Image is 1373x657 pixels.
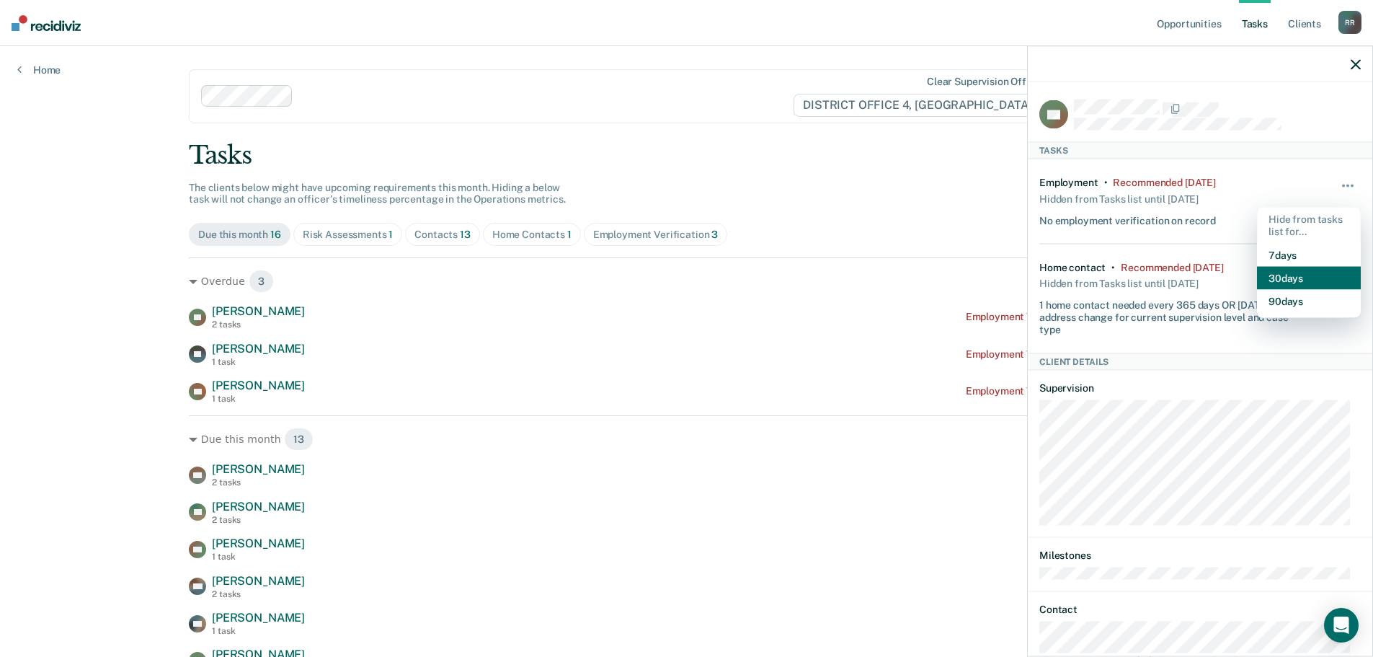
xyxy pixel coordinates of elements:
[212,304,305,318] span: [PERSON_NAME]
[212,500,305,513] span: [PERSON_NAME]
[17,63,61,76] a: Home
[492,229,572,241] div: Home Contacts
[388,229,393,240] span: 1
[270,229,281,240] span: 16
[567,229,572,240] span: 1
[189,428,1184,451] div: Due this month
[212,589,305,599] div: 2 tasks
[1257,243,1361,266] button: 7 days
[1111,261,1115,273] div: •
[212,357,305,367] div: 1 task
[249,270,274,293] span: 3
[1039,261,1106,273] div: Home contact
[212,611,305,625] span: [PERSON_NAME]
[460,229,471,240] span: 13
[1104,177,1108,189] div: •
[212,462,305,476] span: [PERSON_NAME]
[593,229,719,241] div: Employment Verification
[198,229,281,241] div: Due this month
[1257,266,1361,289] button: 30 days
[1039,382,1361,394] dt: Supervision
[1028,141,1372,159] div: Tasks
[1039,273,1199,294] div: Hidden from Tasks list until [DATE]
[189,182,566,206] span: The clients below might have upcoming requirements this month. Hiding a below task will not chang...
[1039,188,1199,208] div: Hidden from Tasks list until [DATE]
[794,94,1052,117] span: DISTRICT OFFICE 4, [GEOGRAPHIC_DATA]
[1028,353,1372,370] div: Client Details
[966,385,1184,397] div: Employment Verification recommended [DATE]
[1338,11,1361,34] div: R R
[212,537,305,550] span: [PERSON_NAME]
[212,552,305,562] div: 1 task
[414,229,471,241] div: Contacts
[1121,261,1223,273] div: Recommended 3 months ago
[212,477,305,488] div: 2 tasks
[1039,604,1361,616] dt: Contact
[1039,177,1098,189] div: Employment
[1257,208,1361,244] div: Hide from tasks list for...
[927,76,1049,88] div: Clear supervision officers
[212,515,305,525] div: 2 tasks
[284,428,314,451] span: 13
[1324,608,1359,643] div: Open Intercom Messenger
[212,379,305,392] span: [PERSON_NAME]
[1113,177,1215,189] div: Recommended 3 months ago
[966,348,1184,361] div: Employment Verification recommended [DATE]
[966,311,1184,323] div: Employment Verification recommended [DATE]
[1039,294,1307,335] div: 1 home contact needed every 365 days OR [DATE] of an address change for current supervision level...
[1039,550,1361,562] dt: Milestones
[212,342,305,356] span: [PERSON_NAME]
[303,229,394,241] div: Risk Assessments
[212,394,305,404] div: 1 task
[212,626,305,636] div: 1 task
[212,574,305,588] span: [PERSON_NAME]
[212,319,305,330] div: 2 tasks
[711,229,718,240] span: 3
[12,15,81,31] img: Recidiviz
[189,141,1184,170] div: Tasks
[1257,289,1361,312] button: 90 days
[189,270,1184,293] div: Overdue
[1039,208,1216,226] div: No employment verification on record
